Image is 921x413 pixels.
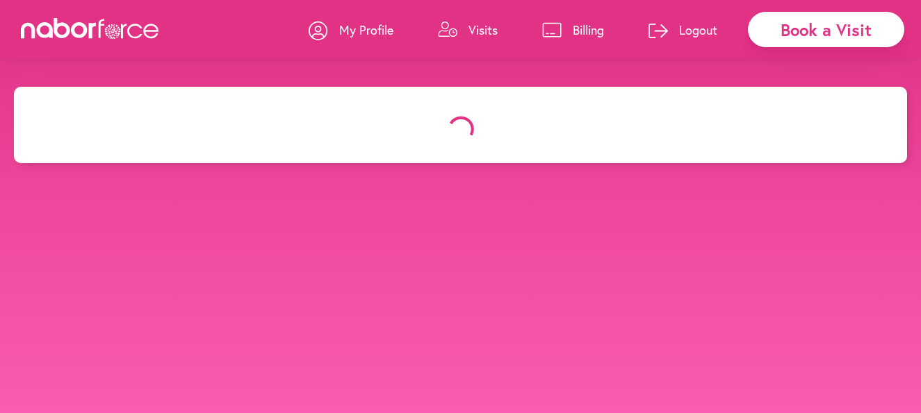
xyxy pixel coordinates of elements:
a: Visits [438,9,498,51]
div: Book a Visit [748,12,904,47]
p: Billing [573,22,604,38]
a: My Profile [309,9,393,51]
a: Logout [649,9,717,51]
p: My Profile [339,22,393,38]
p: Logout [679,22,717,38]
p: Visits [468,22,498,38]
a: Billing [542,9,604,51]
